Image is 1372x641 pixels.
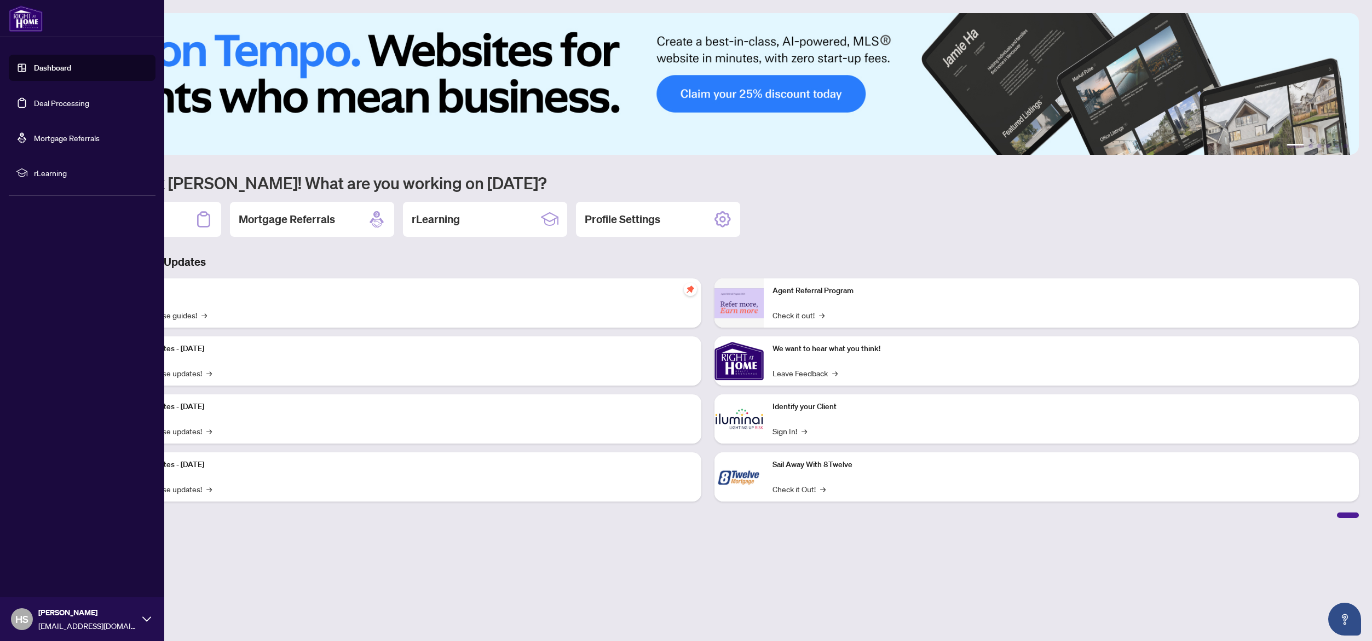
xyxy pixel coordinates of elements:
p: Platform Updates - [DATE] [115,459,693,471]
img: Slide 0 [57,13,1359,155]
button: 4 [1326,144,1330,148]
span: → [819,309,825,321]
button: 1 [1287,144,1304,148]
img: logo [9,5,43,32]
button: 6 [1344,144,1348,148]
p: Platform Updates - [DATE] [115,343,693,355]
a: Check it Out!→ [773,483,826,495]
a: Leave Feedback→ [773,367,838,379]
p: Agent Referral Program [773,285,1350,297]
h3: Brokerage & Industry Updates [57,254,1359,270]
span: pushpin [684,283,697,296]
img: Identify your Client [714,394,764,444]
a: Sign In!→ [773,425,807,437]
span: HS [15,611,28,627]
span: rLearning [34,167,148,179]
span: [PERSON_NAME] [38,607,137,619]
a: Mortgage Referrals [34,133,100,143]
img: We want to hear what you think! [714,336,764,386]
p: Platform Updates - [DATE] [115,401,693,413]
span: → [206,367,212,379]
span: → [201,309,207,321]
img: Sail Away With 8Twelve [714,452,764,502]
p: Identify your Client [773,401,1350,413]
h2: Profile Settings [585,212,660,227]
span: [EMAIL_ADDRESS][DOMAIN_NAME] [38,620,137,632]
h2: rLearning [412,212,460,227]
img: Agent Referral Program [714,288,764,318]
span: → [820,483,826,495]
button: Open asap [1328,603,1361,636]
h1: Welcome back [PERSON_NAME]! What are you working on [DATE]? [57,172,1359,193]
h2: Mortgage Referrals [239,212,335,227]
a: Deal Processing [34,98,89,108]
p: Self-Help [115,285,693,297]
span: → [206,425,212,437]
span: → [832,367,838,379]
span: → [802,425,807,437]
p: Sail Away With 8Twelve [773,459,1350,471]
a: Check it out!→ [773,309,825,321]
button: 5 [1335,144,1339,148]
button: 3 [1317,144,1322,148]
button: 2 [1308,144,1313,148]
p: We want to hear what you think! [773,343,1350,355]
span: → [206,483,212,495]
a: Dashboard [34,63,71,73]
